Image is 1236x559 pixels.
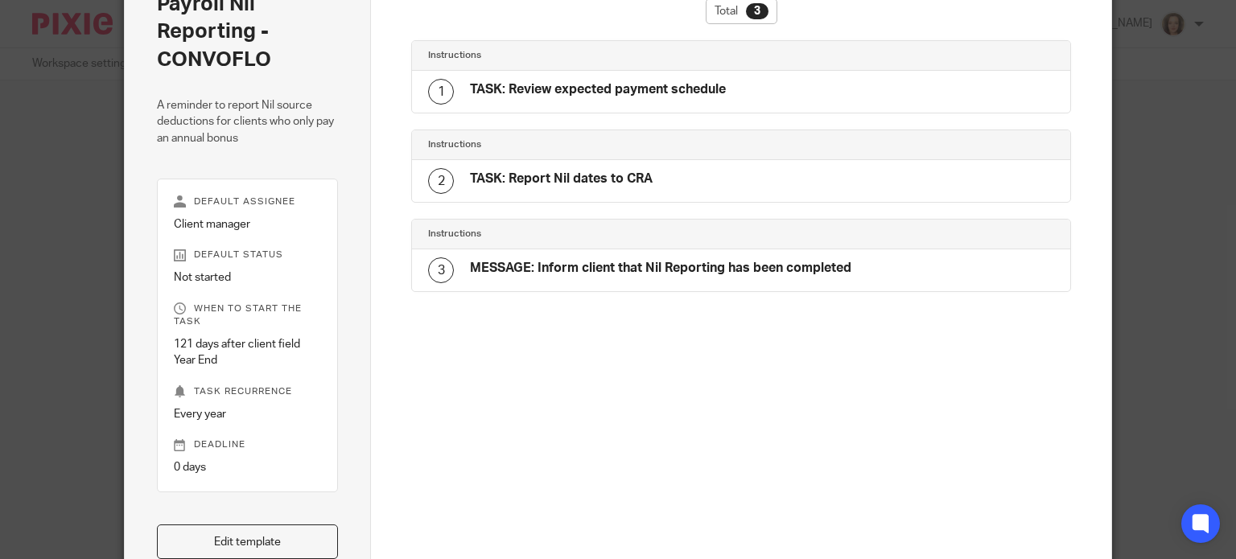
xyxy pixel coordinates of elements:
p: A reminder to report Nil source deductions for clients who only pay an annual bonus [157,97,339,146]
a: Edit template [157,524,339,559]
h4: TASK: Report Nil dates to CRA [470,171,653,187]
p: Task recurrence [174,385,322,398]
div: 3 [746,3,768,19]
h4: MESSAGE: Inform client that Nil Reporting has been completed [470,260,851,277]
p: Not started [174,269,322,286]
p: Default assignee [174,195,322,208]
p: 0 days [174,459,322,475]
div: 1 [428,79,454,105]
p: Deadline [174,438,322,451]
h4: Instructions [428,138,741,151]
p: Default status [174,249,322,261]
h4: Instructions [428,228,741,240]
h4: Instructions [428,49,741,62]
div: 2 [428,168,454,194]
p: 121 days after client field Year End [174,336,322,369]
div: 3 [428,257,454,283]
p: Every year [174,406,322,422]
h4: TASK: Review expected payment schedule [470,81,726,98]
p: Client manager [174,216,322,232]
p: When to start the task [174,302,322,328]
